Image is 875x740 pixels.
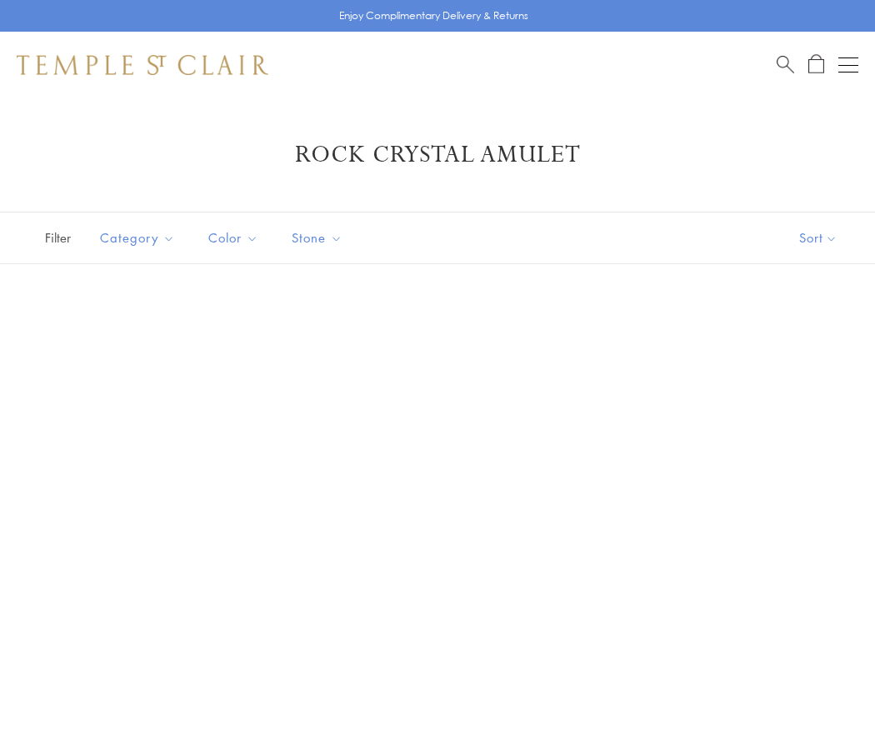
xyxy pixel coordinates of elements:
[42,140,833,170] h1: Rock Crystal Amulet
[279,219,355,257] button: Stone
[200,227,271,248] span: Color
[92,227,187,248] span: Category
[283,227,355,248] span: Stone
[808,54,824,75] a: Open Shopping Bag
[339,7,528,24] p: Enjoy Complimentary Delivery & Returns
[777,54,794,75] a: Search
[196,219,271,257] button: Color
[87,219,187,257] button: Category
[762,212,875,263] button: Show sort by
[838,55,858,75] button: Open navigation
[17,55,268,75] img: Temple St. Clair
